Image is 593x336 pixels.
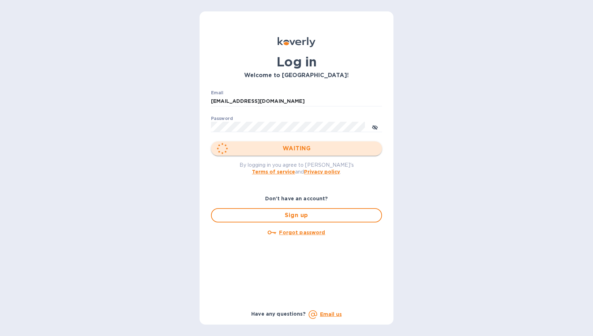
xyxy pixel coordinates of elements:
a: Privacy policy [304,169,340,175]
h3: Welcome to [GEOGRAPHIC_DATA]! [211,72,382,79]
span: By logging in you agree to [PERSON_NAME]'s and . [239,162,354,175]
u: Forgot password [279,230,325,235]
button: Sign up [211,208,382,222]
span: Sign up [217,211,376,220]
label: Email [211,91,223,95]
input: Enter email address [211,96,382,107]
a: Email us [320,311,342,317]
b: Don't have an account? [265,196,328,201]
img: Koverly [278,37,315,47]
button: toggle password visibility [368,120,382,134]
label: Password [211,116,233,121]
b: Have any questions? [251,311,306,317]
h1: Log in [211,54,382,69]
a: Terms of service [252,169,295,175]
